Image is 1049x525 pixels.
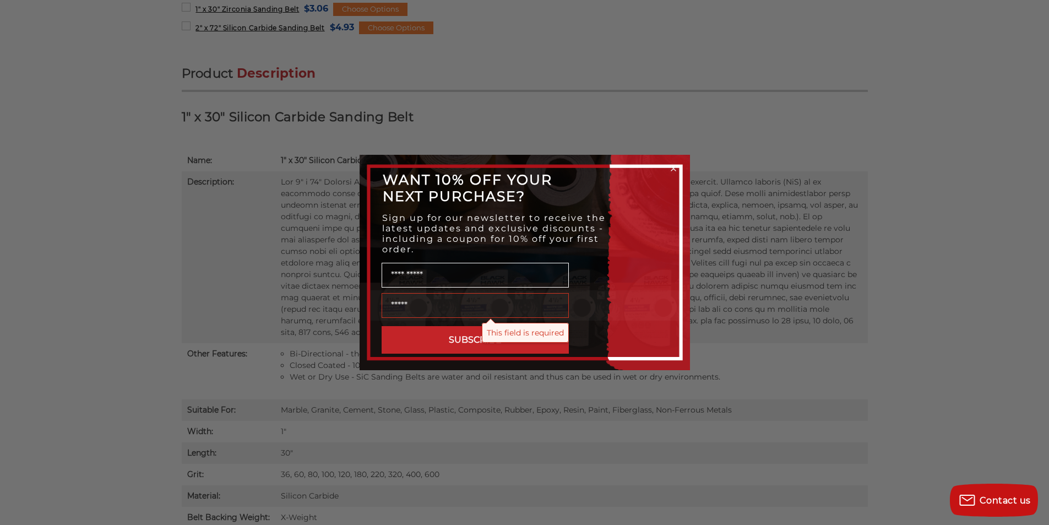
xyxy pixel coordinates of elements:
[382,326,569,354] button: SUBSCRIBE
[980,495,1031,506] span: Contact us
[950,484,1038,517] button: Contact us
[383,171,552,204] span: WANT 10% OFF YOUR NEXT PURCHASE?
[668,163,679,174] button: Close dialog
[382,293,569,318] input: Email
[382,213,606,255] span: Sign up for our newsletter to receive the latest updates and exclusive discounts - including a co...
